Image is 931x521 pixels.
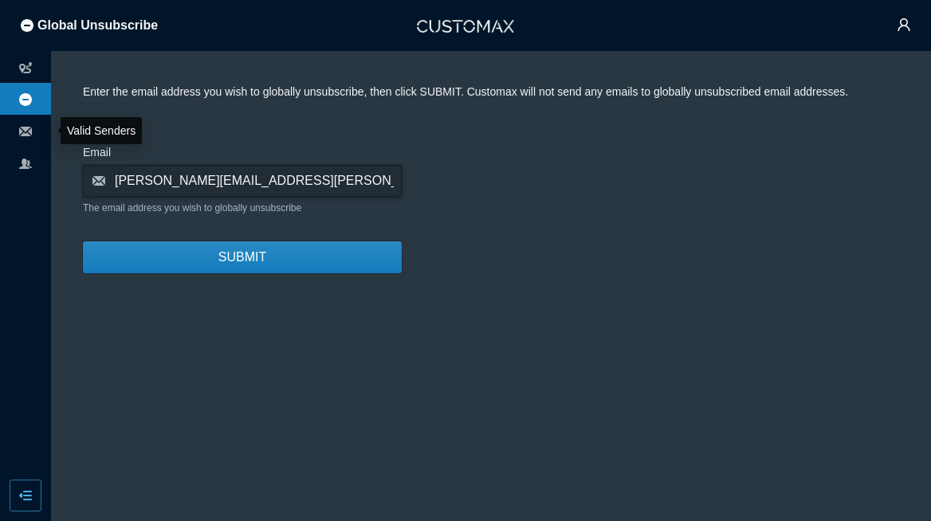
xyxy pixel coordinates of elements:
div: The email address you wish to globally unsubscribe [83,201,402,216]
div: Valid Senders [61,117,142,144]
span: Email [83,146,111,159]
span: user [897,18,911,34]
span: SUBMIT [218,247,266,267]
button: SUBMIT [83,241,402,273]
button: user [888,10,920,41]
p: Enter the email address you wish to globally unsubscribe, then click SUBMIT. Customax will not se... [83,83,899,100]
img: Customax Logo [417,20,514,33]
input: Enter an email address.. [83,165,402,197]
